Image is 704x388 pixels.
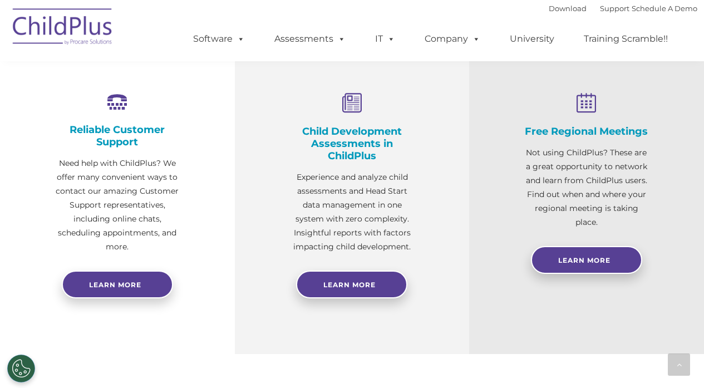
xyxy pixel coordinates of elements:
[573,28,679,50] a: Training Scramble!!
[531,246,642,274] a: Learn More
[558,256,611,264] span: Learn More
[600,4,629,13] a: Support
[364,28,406,50] a: IT
[323,281,376,289] span: Learn More
[7,1,119,56] img: ChildPlus by Procare Solutions
[89,281,141,289] span: Learn more
[182,28,256,50] a: Software
[56,156,179,254] p: Need help with ChildPlus? We offer many convenient ways to contact our amazing Customer Support r...
[499,28,565,50] a: University
[632,4,697,13] a: Schedule A Demo
[549,4,697,13] font: |
[263,28,357,50] a: Assessments
[525,146,648,229] p: Not using ChildPlus? These are a great opportunity to network and learn from ChildPlus users. Fin...
[525,125,648,137] h4: Free Regional Meetings
[7,355,35,382] button: Cookies Settings
[549,4,587,13] a: Download
[296,271,407,298] a: Learn More
[291,170,414,254] p: Experience and analyze child assessments and Head Start data management in one system with zero c...
[413,28,491,50] a: Company
[291,125,414,162] h4: Child Development Assessments in ChildPlus
[56,124,179,148] h4: Reliable Customer Support
[62,271,173,298] a: Learn more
